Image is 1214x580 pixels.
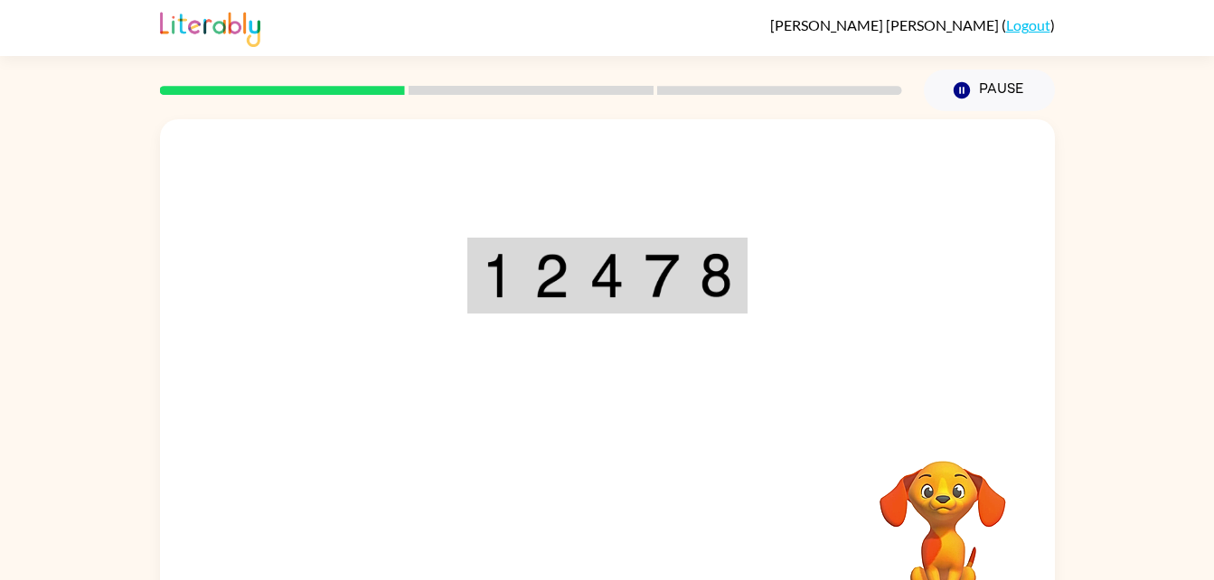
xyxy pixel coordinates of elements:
a: Logout [1006,16,1050,33]
span: [PERSON_NAME] [PERSON_NAME] [770,16,1002,33]
img: 8 [700,253,732,298]
img: 2 [534,253,569,298]
img: 4 [589,253,624,298]
img: 1 [482,253,514,298]
img: 7 [645,253,679,298]
button: Pause [924,70,1055,111]
img: Literably [160,7,260,47]
div: ( ) [770,16,1055,33]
